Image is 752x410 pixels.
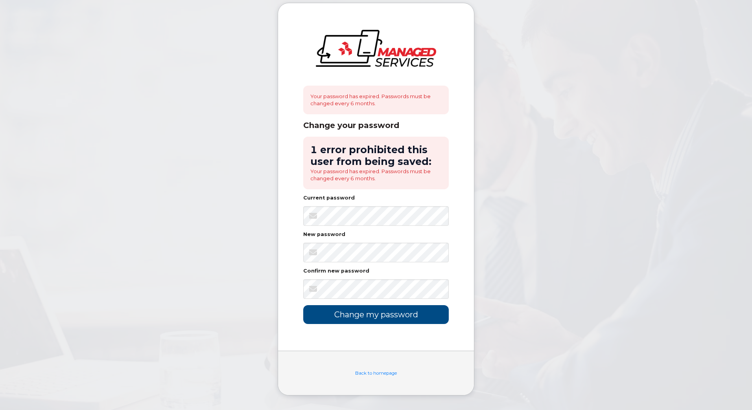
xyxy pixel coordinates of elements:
label: New password [303,232,345,237]
li: Your password has expired. Passwords must be changed every 6 months. [310,168,442,182]
h2: 1 error prohibited this user from being saved: [310,144,442,168]
div: Your password has expired. Passwords must be changed every 6 months. [303,86,449,114]
img: logo-large.png [316,30,436,67]
a: Back to homepage [355,370,397,376]
input: Change my password [303,305,449,324]
label: Confirm new password [303,269,369,274]
label: Current password [303,196,355,201]
div: Change your password [303,121,449,130]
